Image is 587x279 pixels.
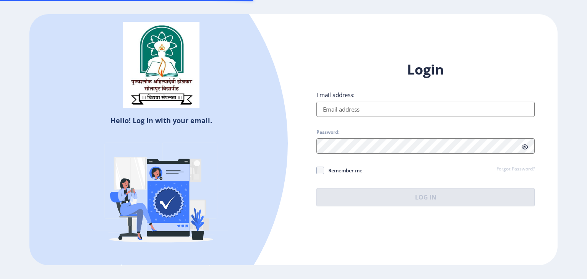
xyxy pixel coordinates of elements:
[316,91,355,99] label: Email address:
[94,128,228,262] img: Verified-rafiki.svg
[316,129,339,135] label: Password:
[193,262,228,274] a: Register
[496,166,535,173] a: Forgot Password?
[316,188,535,206] button: Log In
[35,262,288,274] h5: Don't have an account?
[316,102,535,117] input: Email address
[123,22,199,108] img: sulogo.png
[316,60,535,79] h1: Login
[324,166,362,175] span: Remember me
